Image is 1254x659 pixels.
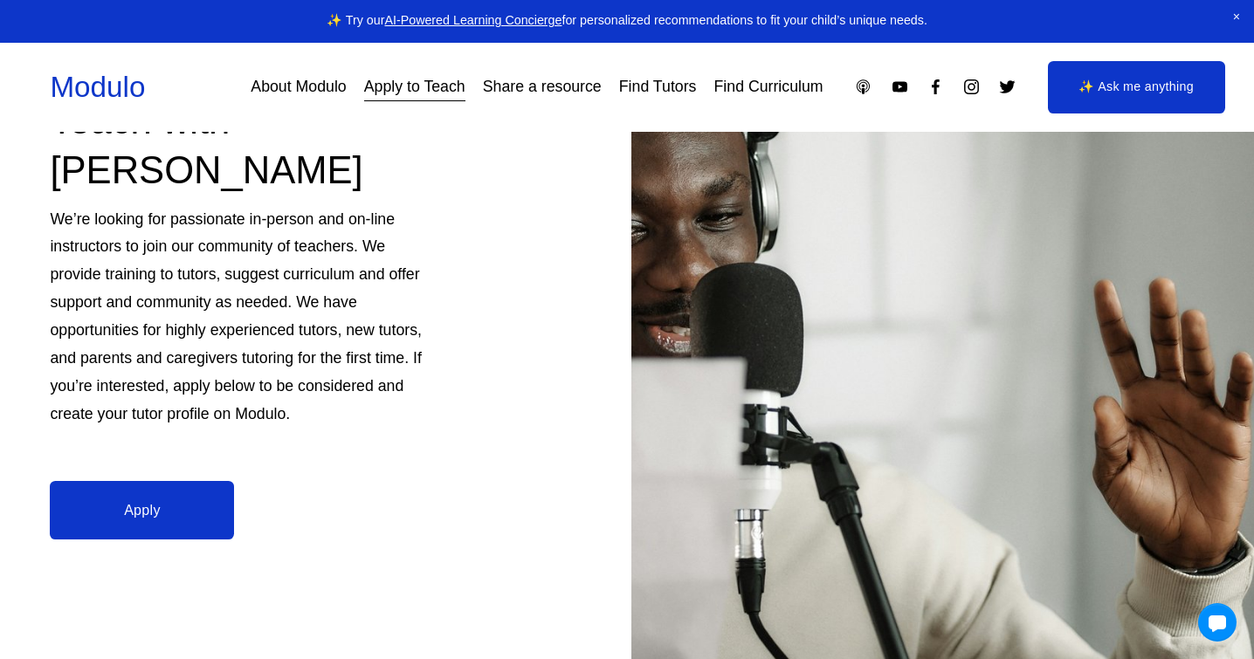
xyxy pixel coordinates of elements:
[1048,61,1225,113] a: ✨ Ask me anything
[50,71,145,103] a: Modulo
[891,78,909,96] a: YouTube
[50,206,428,429] p: We’re looking for passionate in-person and on-line instructors to join our community of teachers....
[251,72,346,102] a: About Modulo
[483,72,602,102] a: Share a resource
[50,96,428,196] h2: Teach with [PERSON_NAME]
[619,72,697,102] a: Find Tutors
[714,72,823,102] a: Find Curriculum
[927,78,945,96] a: Facebook
[854,78,872,96] a: Apple Podcasts
[364,72,465,102] a: Apply to Teach
[50,481,234,540] a: Apply
[962,78,981,96] a: Instagram
[998,78,1016,96] a: Twitter
[384,13,562,27] a: AI-Powered Learning Concierge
